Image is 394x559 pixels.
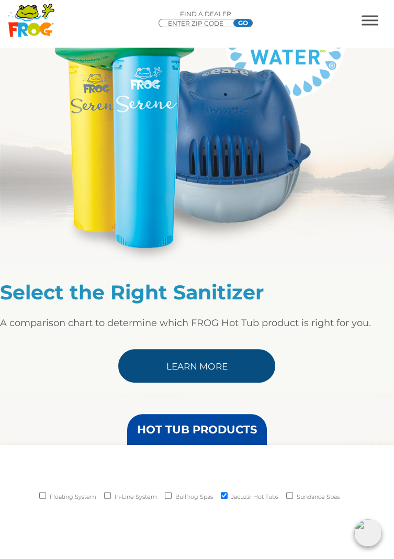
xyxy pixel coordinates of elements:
label: In-Line System [115,489,157,504]
img: openIcon [354,519,381,546]
h3: HOT TUB PRODUCTS [137,424,257,435]
input: GO [233,19,252,27]
label: Floating System [50,489,96,504]
label: Sundance Spas [297,489,340,504]
p: Find A Dealer [159,9,253,19]
input: Zip Code Form [167,19,230,28]
label: Jacuzzi Hot Tubs [231,489,278,504]
button: MENU [362,15,378,25]
a: Learn More [118,349,275,383]
label: Bullfrog Spas [175,489,213,504]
